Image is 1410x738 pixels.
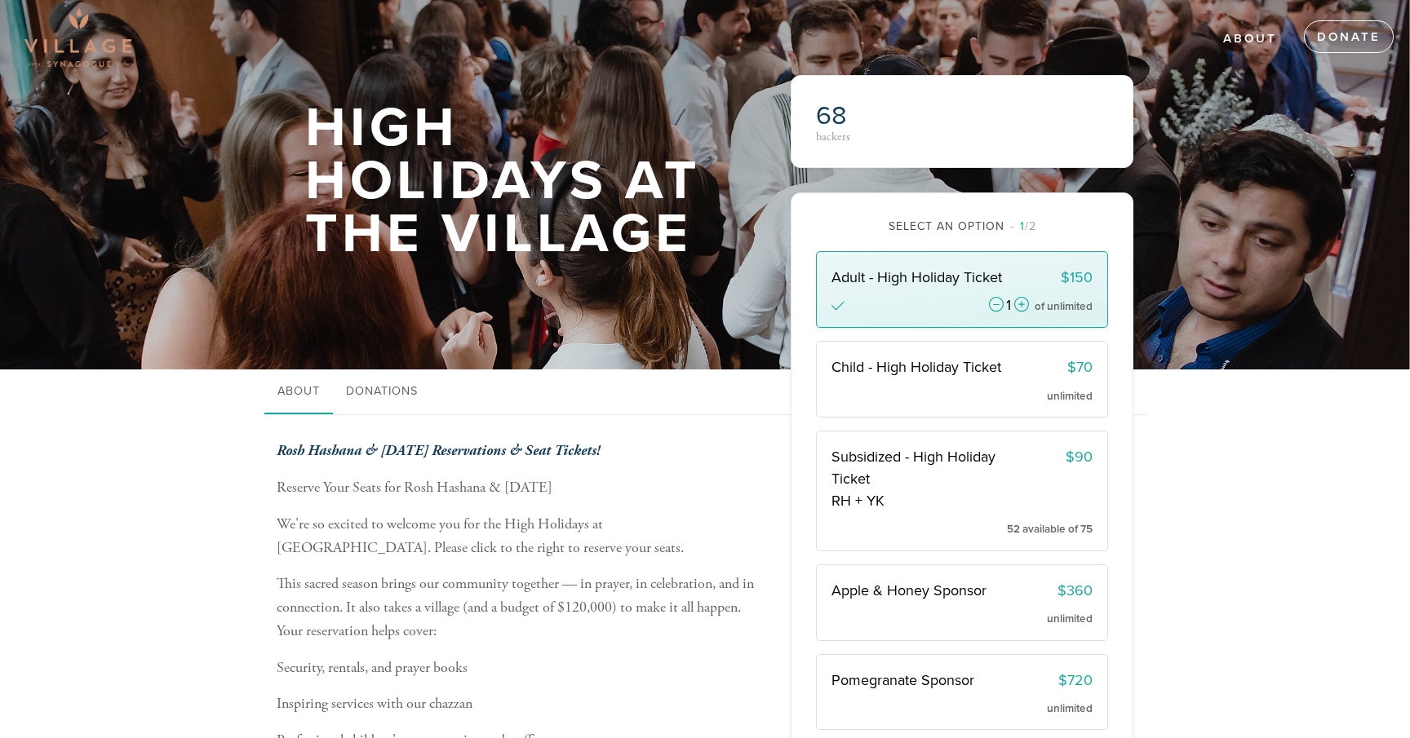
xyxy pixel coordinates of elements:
span: 70 [1076,358,1093,376]
p: Reserve Your Seats for Rosh Hashana & [DATE] [277,476,766,500]
p: This sacred season brings our community together — in prayer, in celebration, and in connection. ... [277,572,766,643]
h1: High Holidays At The Village [305,102,738,260]
span: $ [1066,448,1075,466]
p: Security, rentals, and prayer books [277,656,766,680]
a: Donations [333,369,431,415]
div: backers [816,131,957,143]
span: unlimited [1047,612,1093,625]
span: available of [1022,523,1078,536]
a: About [264,369,333,415]
span: unlimited [1047,702,1093,715]
span: RH + YK [831,490,1008,512]
span: Apple & Honey Sponsor [831,581,987,599]
span: Adult - High Holiday Ticket [831,268,1002,286]
span: Subsidized - High Holiday Ticket [831,448,995,488]
div: 1 [1006,298,1011,312]
span: $ [1058,671,1067,689]
span: 75 [1080,523,1093,536]
p: Inspiring services with our chazzan [277,692,766,716]
span: 1 [1020,219,1025,233]
span: unlimited [1047,300,1093,313]
span: 360 [1066,581,1093,599]
span: 52 [1007,523,1020,536]
span: unlimited [1047,390,1093,403]
span: /2 [1010,219,1036,233]
span: Pomegranate Sponsor [831,671,974,689]
span: 720 [1067,671,1093,689]
span: 90 [1075,448,1093,466]
span: 150 [1070,268,1093,286]
a: Donate [1304,20,1394,53]
a: About [1211,24,1289,55]
span: Child - High Holiday Ticket [831,358,1001,376]
span: $ [1057,581,1066,599]
span: $ [1061,268,1070,286]
p: We're so excited to welcome you for the High Holidays at [GEOGRAPHIC_DATA]. Please click to the r... [277,513,766,560]
div: Select an option [816,218,1108,235]
b: Rosh Hashana & [DATE] Reservations & Seat Tickets! [277,441,600,460]
span: of [1035,300,1044,313]
img: Village-sdquare-png-1_0.png [24,8,131,67]
span: $ [1067,358,1076,376]
span: 68 [816,100,847,131]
